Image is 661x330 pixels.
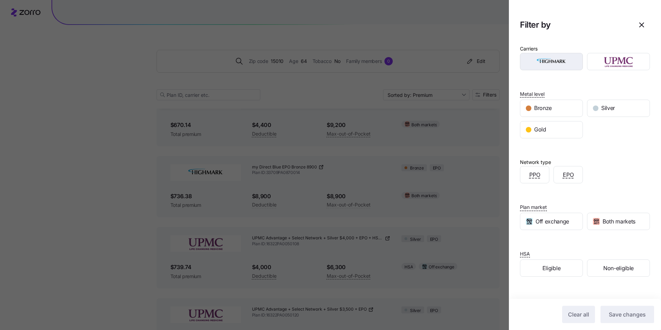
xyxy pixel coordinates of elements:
span: Clear all [568,310,589,319]
span: EPO [563,171,574,179]
span: Metal level [520,91,544,98]
div: Carriers [520,45,538,53]
img: Highmark BlueCross BlueShield [526,55,577,68]
button: Clear all [562,306,595,323]
span: Non-eligible [603,264,634,273]
span: Save changes [609,310,646,319]
span: Off exchange [536,217,569,226]
h1: Filter by [520,19,628,30]
button: Save changes [601,306,654,323]
img: UPMC [593,55,644,68]
div: Network type [520,158,551,166]
span: Silver [601,104,615,112]
span: Bronze [534,104,552,112]
span: Both markets [603,217,635,226]
span: Eligible [542,264,560,273]
span: HSA [520,250,530,257]
span: Gold [534,125,546,134]
span: PPO [529,171,540,179]
span: Plan market [520,204,547,211]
